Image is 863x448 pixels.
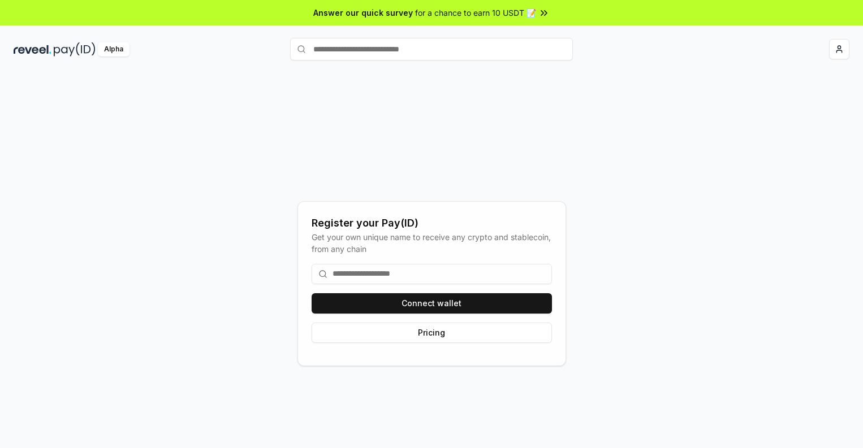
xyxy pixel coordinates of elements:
span: for a chance to earn 10 USDT 📝 [415,7,536,19]
span: Answer our quick survey [313,7,413,19]
button: Pricing [312,323,552,343]
img: reveel_dark [14,42,51,56]
button: Connect wallet [312,293,552,314]
div: Alpha [98,42,130,56]
div: Get your own unique name to receive any crypto and stablecoin, from any chain [312,231,552,255]
img: pay_id [54,42,96,56]
div: Register your Pay(ID) [312,215,552,231]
